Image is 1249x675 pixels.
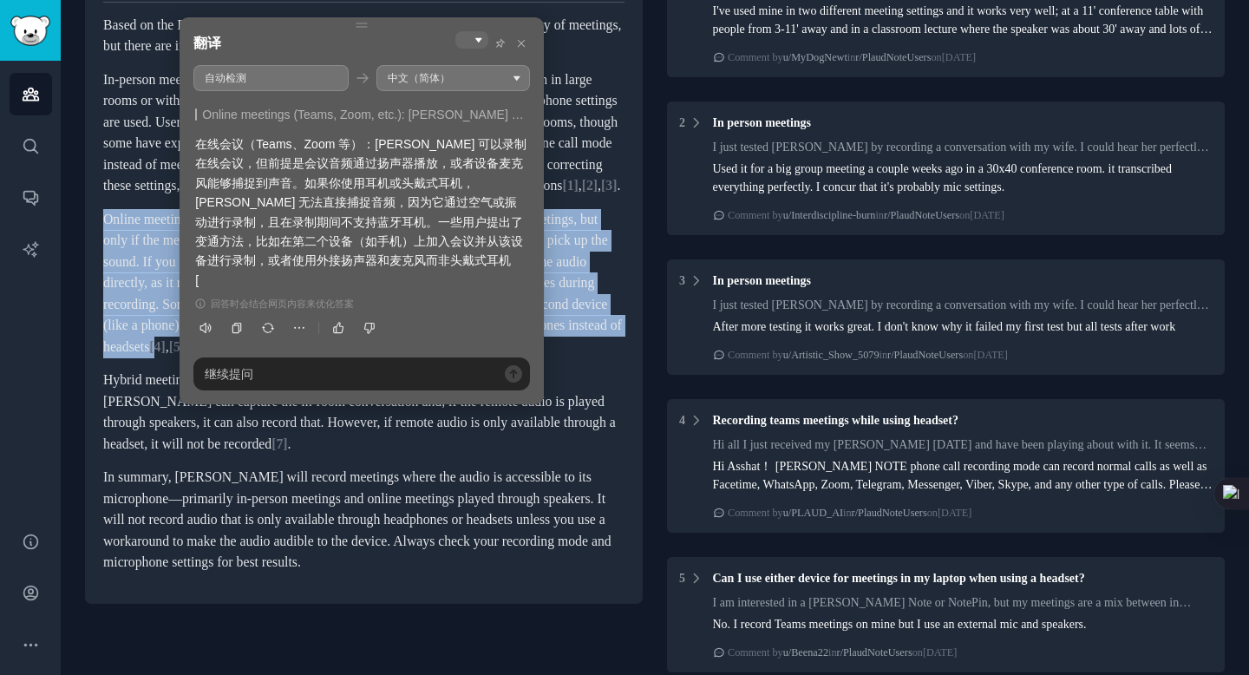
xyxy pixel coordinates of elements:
[713,436,1213,454] div: Hi all I just received my [PERSON_NAME] [DATE] and have been playing about with it. It seems real...
[103,209,624,358] p: Online meetings (Teams, Zoom, etc.): [PERSON_NAME] can record online meetings, but only if the me...
[713,274,812,287] span: In person meetings
[713,138,1213,156] div: I just tested [PERSON_NAME] by recording a conversation with my wife. I could hear her perfectly ...
[679,569,685,587] div: 5
[852,507,927,519] span: r/PlaudNoteUsers
[271,436,287,451] span: [ 7 ]
[169,339,185,354] span: [ 5 ]
[149,339,165,354] span: [ 4 ]
[103,467,624,573] p: In summary, [PERSON_NAME] will record meetings where the audio is accessible to its microphone—pr...
[713,116,812,129] span: In person meetings
[601,178,617,193] span: [ 3 ]
[679,114,685,132] div: 2
[783,646,828,659] span: u/Beena22
[728,646,957,661] div: Comment by in on [DATE]
[562,178,578,193] span: [ 1 ]
[713,160,1213,196] div: Used it for a big group meeting a couple weeks ago in a 30x40 conference room. it transcribed eve...
[837,646,912,659] span: r/PlaudNoteUsers
[783,507,843,519] span: u/PLAUD_AI
[582,178,598,193] span: [ 2 ]
[679,272,685,290] div: 3
[103,69,624,197] p: In-person meetings: [PERSON_NAME] works well for in-person meetings, even in large rooms or with ...
[887,349,963,361] span: r/PlaudNoteUsers
[10,16,50,46] img: GummySearch logo
[728,50,976,66] div: Comment by in on [DATE]
[855,51,931,63] span: r/PlaudNoteUsers
[679,411,685,429] div: 4
[783,51,847,63] span: u/MyDogNewt
[103,370,624,455] p: Hybrid meetings: For meetings with both in-person and remote participants, [PERSON_NAME] can capt...
[713,572,1085,585] span: Can I use either device for meetings in my laptop when using a headset?
[783,209,876,221] span: u/Interdiscipline-burn
[728,506,971,521] div: Comment by in on [DATE]
[783,349,880,361] span: u/Artistic_Show_5079
[728,348,1008,364] div: Comment by in on [DATE]
[884,209,959,221] span: r/PlaudNoteUsers
[103,15,624,57] p: Based on the Reddit discussions, [PERSON_NAME] devices can record a variety of meetings, but ther...
[713,593,1213,612] div: I am interested in a [PERSON_NAME] Note or NotePin, but my meetings are a mix between in person a...
[728,208,1004,224] div: Comment by in on [DATE]
[713,414,959,427] span: Recording teams meetings while using headset?
[713,318,1213,336] div: After more testing it works great. I don't know why it failed my first test but all tests after work
[713,615,1213,633] div: No. I record Teams meetings on mine but I use an external mic and speakers.
[713,2,1213,38] div: I've used mine in two different meeting settings and it works very well; at a 11' conference tabl...
[713,457,1213,494] div: Hi Asshat！ [PERSON_NAME] NOTE phone call recording mode can record normal calls as well as Faceti...
[713,296,1213,314] div: I just tested [PERSON_NAME] by recording a conversation with my wife. I could hear her perfectly ...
